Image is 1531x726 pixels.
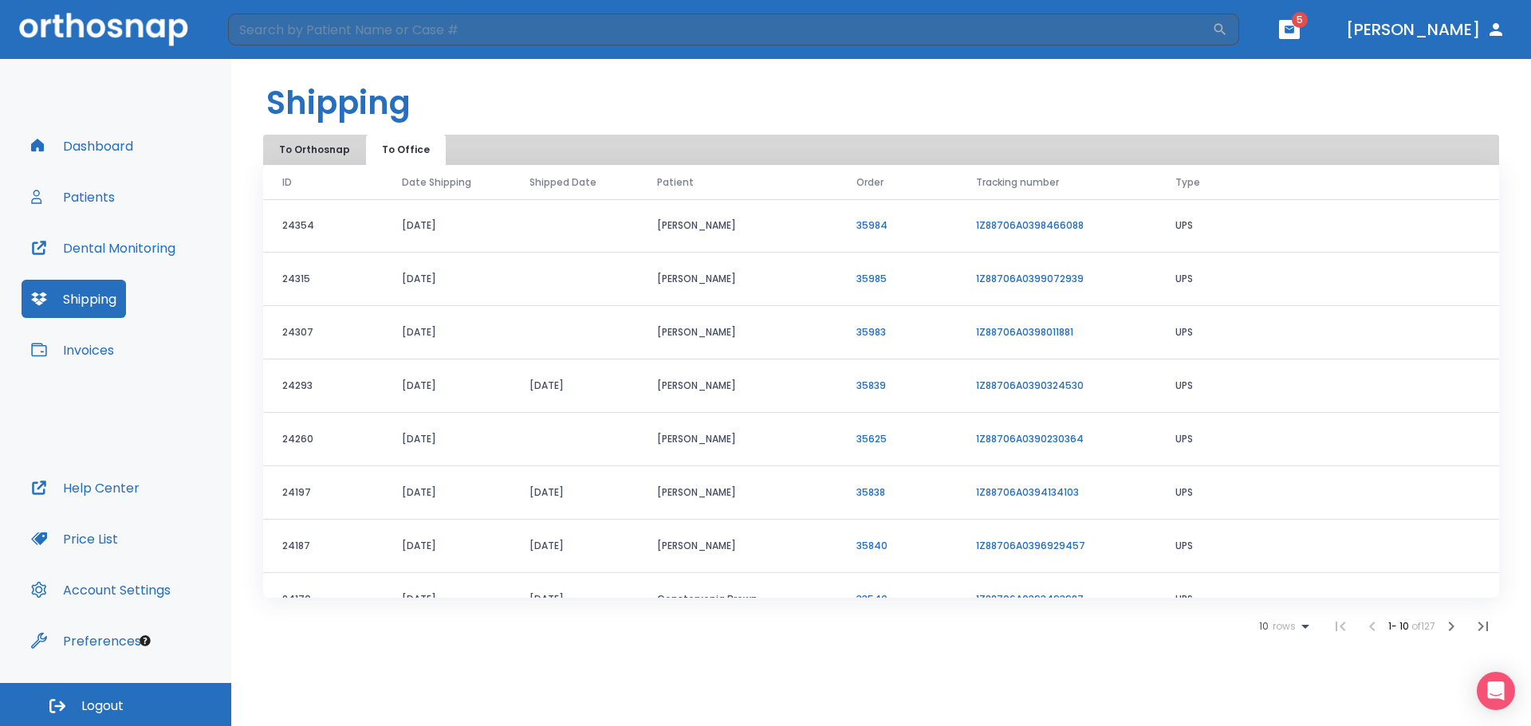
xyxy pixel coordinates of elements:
[383,253,510,306] td: [DATE]
[22,280,126,318] button: Shipping
[856,592,888,606] a: 33540
[638,466,837,520] td: [PERSON_NAME]
[657,175,694,190] span: Patient
[638,359,837,413] td: [PERSON_NAME]
[263,359,383,413] td: 24293
[510,359,638,413] td: [DATE]
[1156,573,1499,626] td: UPS
[638,573,837,626] td: Constervenia Brown
[976,218,1084,232] a: 1Z88706A0398466088
[1156,359,1499,413] td: UPS
[856,325,886,339] a: 35983
[228,14,1212,45] input: Search by Patient Name or Case #
[1175,175,1200,190] span: Type
[1388,619,1411,633] span: 1 - 10
[402,175,471,190] span: Date Shipping
[976,592,1084,606] a: 1Z88706A0393493987
[1156,466,1499,520] td: UPS
[856,379,886,392] a: 35839
[976,379,1084,392] a: 1Z88706A0390324530
[263,199,383,253] td: 24354
[383,359,510,413] td: [DATE]
[263,573,383,626] td: 24170
[856,432,887,445] a: 35625
[263,306,383,359] td: 24307
[383,306,510,359] td: [DATE]
[638,413,837,466] td: [PERSON_NAME]
[263,253,383,306] td: 24315
[976,485,1079,499] a: 1Z88706A0394134103
[1269,621,1296,632] span: rows
[529,175,596,190] span: Shipped Date
[638,520,837,573] td: [PERSON_NAME]
[263,466,383,520] td: 24197
[22,520,128,558] button: Price List
[976,432,1084,445] a: 1Z88706A0390230364
[1156,413,1499,466] td: UPS
[1156,253,1499,306] td: UPS
[856,485,885,499] a: 35838
[22,469,149,507] button: Help Center
[22,127,143,165] button: Dashboard
[138,634,152,648] div: Tooltip anchor
[263,520,383,573] td: 24187
[856,272,887,285] a: 35985
[856,218,888,232] a: 35984
[976,539,1085,552] a: 1Z88706A0396929457
[266,79,411,127] h1: Shipping
[510,573,638,626] td: [DATE]
[1477,672,1515,710] div: Open Intercom Messenger
[19,13,188,45] img: Orthosnap
[383,520,510,573] td: [DATE]
[1259,621,1269,632] span: 10
[856,175,884,190] span: Order
[638,199,837,253] td: [PERSON_NAME]
[1340,15,1512,44] button: [PERSON_NAME]
[266,135,363,165] button: To Orthosnap
[510,466,638,520] td: [DATE]
[22,178,124,216] button: Patients
[366,135,446,165] button: To Office
[856,539,888,552] a: 35840
[22,571,180,609] button: Account Settings
[22,229,185,267] button: Dental Monitoring
[383,573,510,626] td: [DATE]
[383,199,510,253] td: [DATE]
[383,413,510,466] td: [DATE]
[1411,619,1435,633] span: of 127
[266,135,449,165] div: tabs
[81,697,124,715] span: Logout
[638,253,837,306] td: [PERSON_NAME]
[1156,199,1499,253] td: UPS
[976,175,1059,190] span: Tracking number
[976,272,1084,285] a: 1Z88706A0399072939
[510,520,638,573] td: [DATE]
[1292,12,1308,28] span: 5
[976,325,1073,339] a: 1Z88706A0398011881
[22,622,151,660] button: Preferences
[1156,520,1499,573] td: UPS
[282,175,292,190] span: ID
[1156,306,1499,359] td: UPS
[638,306,837,359] td: [PERSON_NAME]
[22,331,124,369] button: Invoices
[263,413,383,466] td: 24260
[383,466,510,520] td: [DATE]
